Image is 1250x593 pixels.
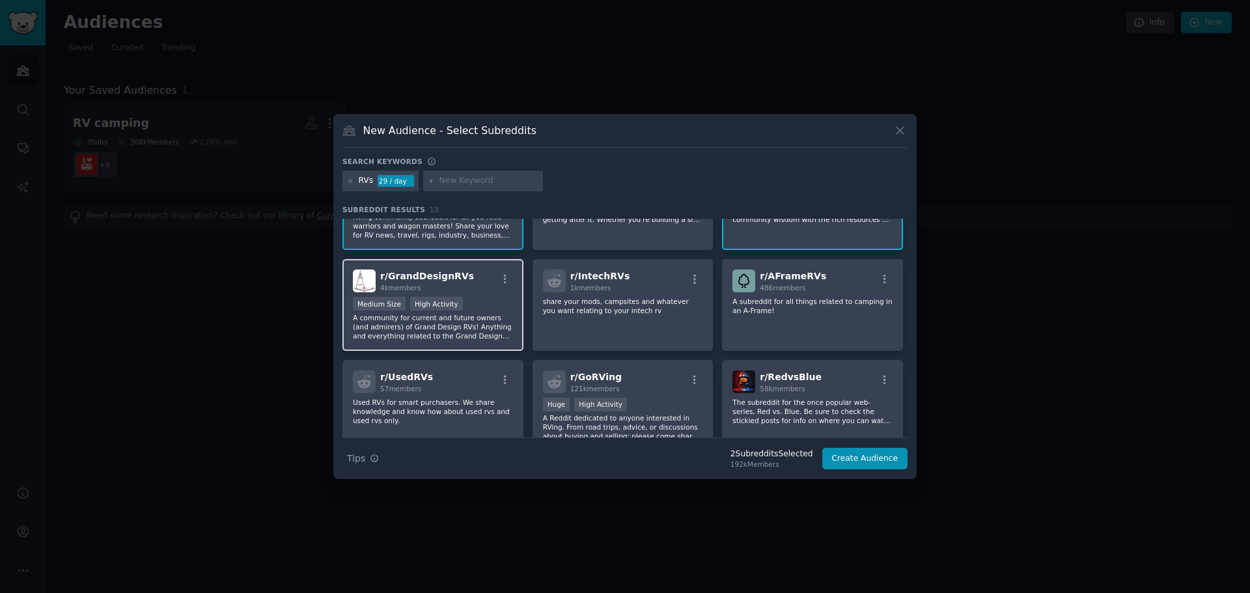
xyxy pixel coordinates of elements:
[760,284,805,292] span: 486 members
[410,297,463,310] div: High Activity
[342,447,383,470] button: Tips
[760,385,805,393] span: 58k members
[732,297,893,315] p: A subreddit for all things related to camping in an A-Frame!
[570,385,620,393] span: 121k members
[730,448,813,460] div: 2 Subreddit s Selected
[378,175,414,187] div: 29 / day
[353,297,406,310] div: Medium Size
[760,372,822,382] span: r/ RedvsBlue
[732,269,755,292] img: AFrameRVs
[380,271,474,281] span: r/ GrandDesignRVs
[353,313,513,340] p: A community for current and future owners (and admirers) of Grand Design RVs! Anything and everyt...
[353,269,376,292] img: GrandDesignRVs
[570,271,630,281] span: r/ IntechRVs
[822,448,908,470] button: Create Audience
[574,398,627,411] div: High Activity
[380,385,421,393] span: 57 members
[363,124,536,137] h3: New Audience - Select Subreddits
[347,452,365,465] span: Tips
[543,297,703,315] p: share your mods, campsites and whatever you want relating to your intech rv
[732,370,755,393] img: RedvsBlue
[732,398,893,425] p: The subreddit for the once popular web-series, Red vs. Blue. Be sure to check the stickied posts ...
[570,284,611,292] span: 1k members
[353,398,513,425] p: Used RVs for smart purchasers. We share knowledge and know how about used rvs and used rvs only.
[543,398,570,411] div: Huge
[439,175,538,187] input: New Keyword
[380,372,433,382] span: r/ UsedRVs
[380,284,421,292] span: 4k members
[543,413,703,441] p: A Reddit dedicated to anyone interested in RVing. From road trips, advice, or discussions about b...
[342,157,423,166] h3: Search keywords
[760,271,826,281] span: r/ AFrameRVs
[359,175,374,187] div: RVs
[342,205,425,214] span: Subreddit Results
[353,212,513,240] p: RVing community subreddit for all you road warriors and wagon masters! Share your love for RV new...
[730,460,813,469] div: 192k Members
[430,206,439,214] span: 13
[570,372,622,382] span: r/ GoRVing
